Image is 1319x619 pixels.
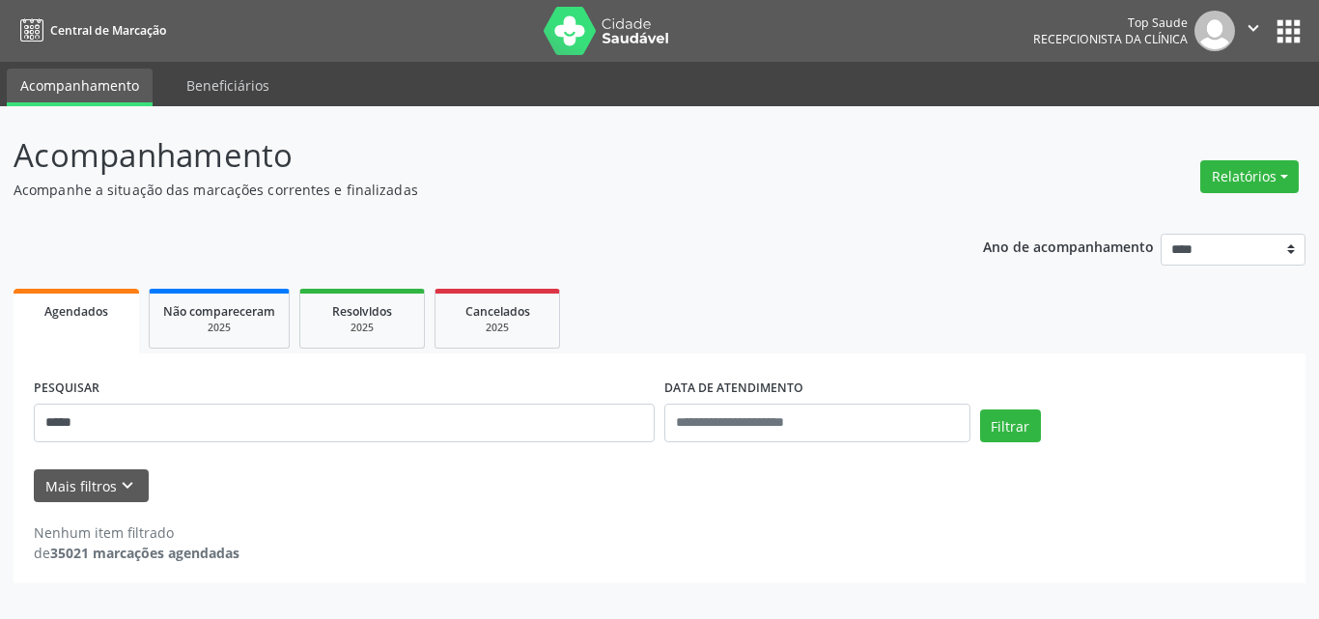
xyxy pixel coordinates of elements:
div: 2025 [163,321,275,335]
div: Nenhum item filtrado [34,522,239,543]
button: Relatórios [1200,160,1299,193]
button: Mais filtroskeyboard_arrow_down [34,469,149,503]
p: Ano de acompanhamento [983,234,1154,258]
i: keyboard_arrow_down [117,475,138,496]
span: Não compareceram [163,303,275,320]
button:  [1235,11,1272,51]
button: Filtrar [980,409,1041,442]
strong: 35021 marcações agendadas [50,544,239,562]
a: Central de Marcação [14,14,166,46]
div: de [34,543,239,563]
img: img [1194,11,1235,51]
label: DATA DE ATENDIMENTO [664,374,803,404]
div: 2025 [314,321,410,335]
p: Acompanhamento [14,131,918,180]
span: Cancelados [465,303,530,320]
div: Top Saude [1033,14,1188,31]
div: 2025 [449,321,546,335]
a: Acompanhamento [7,69,153,106]
span: Agendados [44,303,108,320]
i:  [1243,17,1264,39]
span: Recepcionista da clínica [1033,31,1188,47]
a: Beneficiários [173,69,283,102]
span: Resolvidos [332,303,392,320]
button: apps [1272,14,1305,48]
p: Acompanhe a situação das marcações correntes e finalizadas [14,180,918,200]
span: Central de Marcação [50,22,166,39]
label: PESQUISAR [34,374,99,404]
